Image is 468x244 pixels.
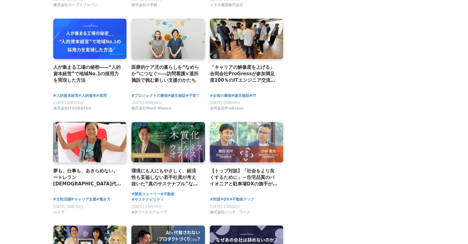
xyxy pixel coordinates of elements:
a: #DX [220,196,229,202]
a: #働き方 [96,196,110,202]
a: 株式会社カーブスジャパン [53,4,98,9]
a: 医療的ケア児の暮らしを“なめらか”につなぐ——訪問看護×通所施設で挑む新しい支援のかたち [131,64,200,84]
span: 株式会社Medi Blanca [131,106,171,111]
a: #不動産テック [229,196,254,202]
a: 株式会社Medi Blanca [131,108,171,112]
span: 株式会社カーブスジャパン [53,2,98,8]
a: #開発ストーリー [131,191,160,197]
a: #女性活躍 [53,196,71,202]
span: 株式会社小学館 [131,2,157,8]
a: #子育て [186,93,200,99]
a: 株式会社小学館 [131,4,157,9]
a: 株式会社ITSUDATSU [53,108,91,112]
a: 合同会社ProGress [210,108,243,112]
a: ロイブ [53,211,64,215]
a: #対談 [210,196,220,202]
span: [DATE] 09時00分 [210,101,240,105]
span: ロイブ [53,209,64,215]
a: 夢も、仕事も、あきらめない。ートレラン[DEMOGRAPHIC_DATA]代表・[PERSON_NAME]が選んだ『ロイブ』という働き方ー [53,167,122,188]
a: #キャリア支援 [71,196,96,202]
a: トキタ種苗株式会社 [210,4,243,9]
a: 【トップ対談】「社会をより良くするために」～住宅品質のパイオニアと駐車場DXの旗手が描く、安心と利便性の共創 [210,167,278,188]
a: #誕生秘話 [168,93,186,99]
span: [DATE] 09時00分 [131,101,162,105]
span: [DATE] 10時00分 [53,101,84,105]
a: #プロジェクトの裏側 [131,93,168,99]
a: ADワークスグループ [131,211,167,215]
span: 株式会社ハッチ・ワーク [210,209,250,215]
span: [DATE] 16時30分 [53,204,84,209]
a: #サステナビリティ [131,196,164,202]
a: #IT [249,93,256,99]
a: #企画の裏側 [210,93,231,99]
span: トキタ種苗株式会社 [210,2,243,8]
span: [DATE] 15時30分 [131,204,162,209]
span: [DATE] 15時00分 [210,204,240,209]
span: 株式会社ITSUDATSU [53,106,91,111]
a: 「キャリアの解像度を上げる」合同会社ProGressが参加満足度100％のITエンジニア交流会を毎月開催し続ける理由 [210,64,278,84]
a: 人が集まる工場の秘密――“人的資本経営”で地域No.1の採用力を実現した方法 [53,64,122,84]
a: #採用 [96,93,107,99]
a: 株式会社ハッチ・ワーク [210,211,250,215]
a: #不動産 [160,191,174,197]
span: ADワークスグループ [131,209,167,215]
a: 環境にも人にもやさしく、経済性も妥協しない若手社員が考え抜いた“真のサステナブル”なオフィス提案 ～「木質化×ウェルネスオフィス」製作秘話を動画で紹介～ [131,167,200,188]
a: #誕生秘話 [231,93,249,99]
a: #人的資本 [78,93,96,99]
span: 合同会社ProGress [210,106,243,111]
a: #人的資本経営 [53,93,78,99]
